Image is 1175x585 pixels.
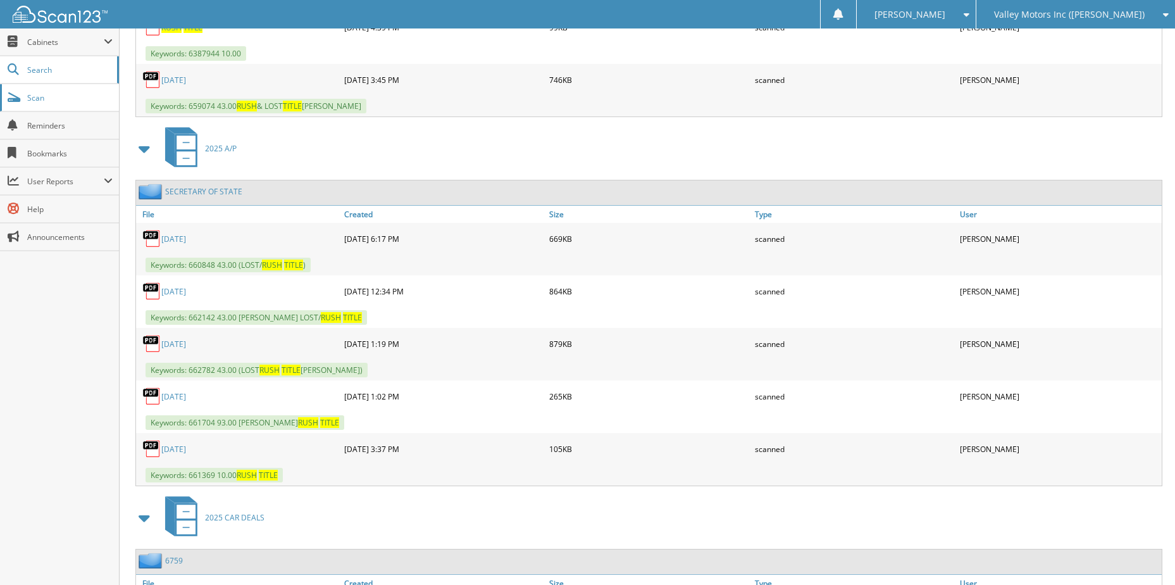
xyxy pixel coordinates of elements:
[13,6,108,23] img: scan123-logo-white.svg
[546,67,751,92] div: 746KB
[341,279,546,304] div: [DATE] 12:34 PM
[27,148,113,159] span: Bookmarks
[341,206,546,223] a: Created
[341,226,546,251] div: [DATE] 6:17 PM
[752,67,957,92] div: scanned
[321,312,341,323] span: RUSH
[27,232,113,242] span: Announcements
[262,260,282,270] span: RUSH
[320,417,339,428] span: TITLE
[139,553,165,569] img: folder2.png
[752,206,957,223] a: Type
[205,512,264,523] span: 2025 CAR DEALS
[752,384,957,409] div: scanned
[237,470,257,481] span: RUSH
[161,286,186,297] a: [DATE]
[27,120,113,131] span: Reminders
[146,46,246,61] span: Keywords: 6387944 10.00
[146,258,311,272] span: Keywords: 660848 43.00 (LOST/ )
[237,101,257,111] span: RUSH
[343,312,362,323] span: TITLE
[752,279,957,304] div: scanned
[341,436,546,462] div: [DATE] 3:37 PM
[546,279,751,304] div: 864KB
[546,384,751,409] div: 265KB
[161,444,186,455] a: [DATE]
[139,184,165,199] img: folder2.png
[27,65,111,75] span: Search
[259,470,278,481] span: TITLE
[146,363,368,377] span: Keywords: 662782 43.00 (LOST [PERSON_NAME])
[136,206,341,223] a: File
[546,226,751,251] div: 669KB
[27,204,113,215] span: Help
[146,310,367,325] span: Keywords: 662142 43.00 [PERSON_NAME] LOST/
[146,415,344,430] span: Keywords: 661704 93.00 [PERSON_NAME]
[546,331,751,356] div: 879KB
[341,384,546,409] div: [DATE] 1:02 PM
[158,493,264,543] a: 2025 CAR DEALS
[341,67,546,92] div: [DATE] 3:45 PM
[146,468,283,482] span: Keywords: 661369 10.00
[546,436,751,462] div: 105KB
[142,439,161,458] img: PDF.png
[957,279,1162,304] div: [PERSON_NAME]
[142,334,161,353] img: PDF.png
[161,234,186,244] a: [DATE]
[27,37,104,47] span: Cabinets
[165,555,183,566] a: 6759
[752,331,957,356] div: scanned
[957,226,1162,251] div: [PERSON_NAME]
[161,339,186,349] a: [DATE]
[752,436,957,462] div: scanned
[165,186,242,197] a: SECRETARY OF STATE
[994,11,1145,18] span: Valley Motors Inc ([PERSON_NAME])
[957,436,1162,462] div: [PERSON_NAME]
[142,70,161,89] img: PDF.png
[283,101,302,111] span: TITLE
[27,92,113,103] span: Scan
[957,206,1162,223] a: User
[284,260,303,270] span: TITLE
[957,384,1162,409] div: [PERSON_NAME]
[142,387,161,406] img: PDF.png
[27,176,104,187] span: User Reports
[874,11,945,18] span: [PERSON_NAME]
[161,391,186,402] a: [DATE]
[205,143,237,154] span: 2025 A/P
[161,75,186,85] a: [DATE]
[282,365,301,375] span: TITLE
[341,331,546,356] div: [DATE] 1:19 PM
[259,365,280,375] span: RUSH
[546,206,751,223] a: Size
[158,123,237,173] a: 2025 A/P
[957,67,1162,92] div: [PERSON_NAME]
[142,229,161,248] img: PDF.png
[1112,524,1175,585] iframe: Chat Widget
[957,331,1162,356] div: [PERSON_NAME]
[298,417,318,428] span: RUSH
[146,99,366,113] span: Keywords: 659074 43.00 & LOST [PERSON_NAME]
[752,226,957,251] div: scanned
[142,282,161,301] img: PDF.png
